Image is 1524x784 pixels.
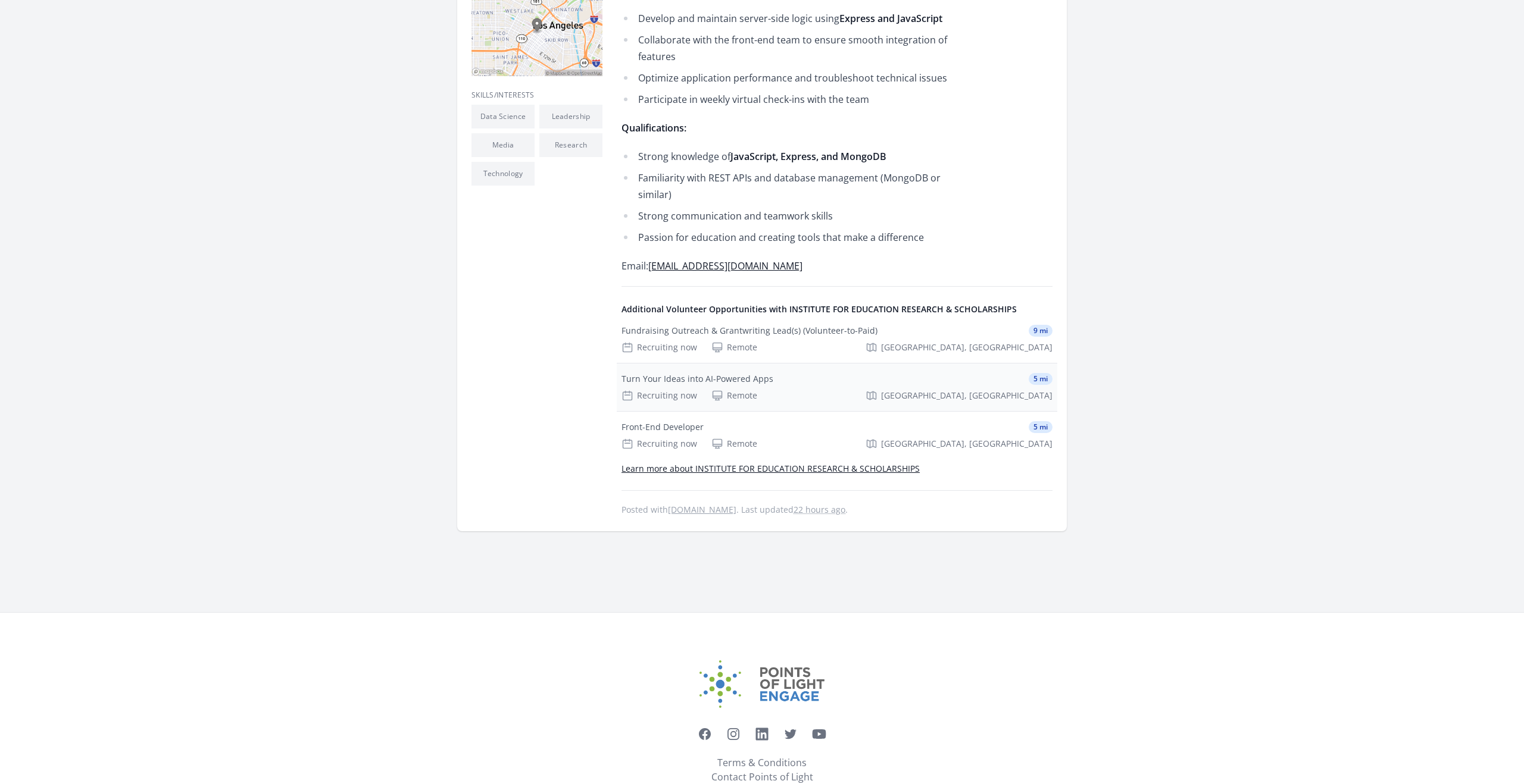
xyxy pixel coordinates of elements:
li: Optimize application performance and troubleshoot technical issues [622,70,970,86]
li: Strong knowledge of [622,148,970,165]
a: Turn Your Ideas into AI-Powered Apps 5 mi Recruiting now Remote [GEOGRAPHIC_DATA], [GEOGRAPHIC_DATA] [617,363,1057,411]
div: Front-End Developer [622,421,704,433]
a: [EMAIL_ADDRESS][DOMAIN_NAME] [648,259,802,272]
p: Email: [622,258,970,274]
li: Familiarity with REST APIs and database management (MongoDB or similar) [622,170,970,203]
abbr: Mon, Oct 6, 2025 5:43 AM [794,504,845,515]
span: 9 mi [1029,325,1053,337]
li: Data Science [471,105,535,128]
li: Leadership [539,105,602,128]
li: Passion for education and creating tools that make a difference [622,229,970,246]
li: Develop and maintain server-side logic using [622,10,970,27]
strong: Express and JavaScript [839,12,942,25]
li: Technology [471,162,535,186]
div: Remote [711,390,757,402]
div: Recruiting now [622,390,697,402]
h4: Additional Volunteer Opportunities with INSTITUTE FOR EDUCATION RESEARCH & SCHOLARSHIPS [622,303,1053,315]
li: Research [539,133,602,157]
li: Participate in weekly virtual check-ins with the team [622,91,970,108]
strong: Qualifications: [622,121,686,134]
p: Posted with . Last updated . [622,505,1053,515]
span: [GEOGRAPHIC_DATA], [GEOGRAPHIC_DATA] [881,390,1053,402]
span: [GEOGRAPHIC_DATA], [GEOGRAPHIC_DATA] [881,341,1053,353]
img: Points of Light Engage [699,660,825,708]
div: Remote [711,341,757,353]
span: 5 mi [1029,373,1053,385]
strong: JavaScript, Express, and MongoDB [730,150,886,163]
div: Recruiting now [622,438,697,450]
a: Contact Points of Light [711,770,813,784]
a: Learn more about INSTITUTE FOR EDUCATION RESEARCH & SCHOLARSHIPS [622,463,920,474]
a: Fundraising Outreach & Grantwriting Lead(s) (Volunteer-to-Paid) 9 mi Recruiting now Remote [GEOGR... [617,315,1057,363]
li: Strong communication and teamwork skills [622,208,970,224]
div: Fundraising Outreach & Grantwriting Lead(s) (Volunteer-to-Paid) [622,325,877,337]
li: Collaborate with the front-end team to ensure smooth integration of features [622,32,970,65]
span: [GEOGRAPHIC_DATA], [GEOGRAPHIC_DATA] [881,438,1053,450]
a: [DOMAIN_NAME] [668,504,736,515]
span: 5 mi [1029,421,1053,433]
a: Front-End Developer 5 mi Recruiting now Remote [GEOGRAPHIC_DATA], [GEOGRAPHIC_DATA] [617,412,1057,459]
div: Recruiting now [622,341,697,353]
a: Terms & Conditions [717,755,807,770]
div: Turn Your Ideas into AI-Powered Apps [622,373,773,385]
div: Remote [711,438,757,450]
h3: Skills/Interests [471,90,602,100]
li: Media [471,133,535,157]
